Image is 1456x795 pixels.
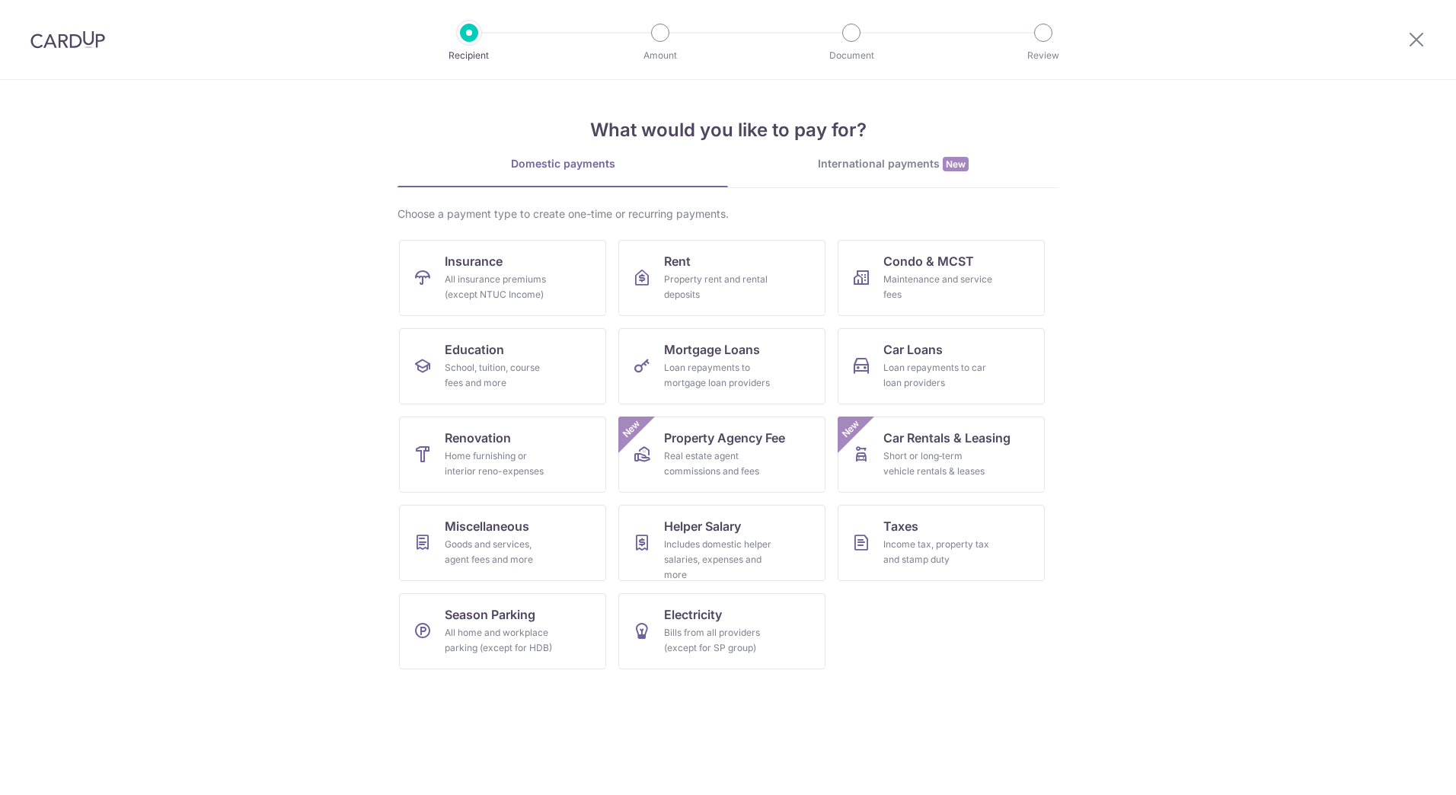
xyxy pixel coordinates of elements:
[728,156,1058,172] div: International payments
[619,417,644,442] span: New
[618,240,825,316] a: RentProperty rent and rental deposits
[664,272,774,302] div: Property rent and rental deposits
[838,328,1045,404] a: Car LoansLoan repayments to car loan providers
[445,625,554,656] div: All home and workplace parking (except for HDB)
[664,449,774,479] div: Real estate agent commissions and fees
[399,240,606,316] a: InsuranceAll insurance premiums (except NTUC Income)
[618,593,825,669] a: ElectricityBills from all providers (except for SP group)
[838,240,1045,316] a: Condo & MCSTMaintenance and service fees
[883,537,993,567] div: Income tax, property tax and stamp duty
[445,340,504,359] span: Education
[445,429,511,447] span: Renovation
[664,340,760,359] span: Mortgage Loans
[445,605,535,624] span: Season Parking
[883,449,993,479] div: Short or long‑term vehicle rentals & leases
[399,417,606,493] a: RenovationHome furnishing or interior reno-expenses
[838,417,1045,493] a: Car Rentals & LeasingShort or long‑term vehicle rentals & leasesNew
[664,625,774,656] div: Bills from all providers (except for SP group)
[883,272,993,302] div: Maintenance and service fees
[398,156,728,171] div: Domestic payments
[618,328,825,404] a: Mortgage LoansLoan repayments to mortgage loan providers
[445,360,554,391] div: School, tuition, course fees and more
[618,417,825,493] a: Property Agency FeeReal estate agent commissions and feesNew
[883,252,974,270] span: Condo & MCST
[664,429,785,447] span: Property Agency Fee
[399,328,606,404] a: EducationSchool, tuition, course fees and more
[398,206,1058,222] div: Choose a payment type to create one-time or recurring payments.
[30,30,105,49] img: CardUp
[445,537,554,567] div: Goods and services, agent fees and more
[399,593,606,669] a: Season ParkingAll home and workplace parking (except for HDB)
[445,252,503,270] span: Insurance
[445,272,554,302] div: All insurance premiums (except NTUC Income)
[883,360,993,391] div: Loan repayments to car loan providers
[883,517,918,535] span: Taxes
[838,417,864,442] span: New
[943,157,969,171] span: New
[398,117,1058,144] h4: What would you like to pay for?
[664,360,774,391] div: Loan repayments to mortgage loan providers
[664,605,722,624] span: Electricity
[987,48,1100,63] p: Review
[795,48,908,63] p: Document
[413,48,525,63] p: Recipient
[883,340,943,359] span: Car Loans
[838,505,1045,581] a: TaxesIncome tax, property tax and stamp duty
[883,429,1011,447] span: Car Rentals & Leasing
[399,505,606,581] a: MiscellaneousGoods and services, agent fees and more
[664,517,741,535] span: Helper Salary
[445,517,529,535] span: Miscellaneous
[445,449,554,479] div: Home furnishing or interior reno-expenses
[664,252,691,270] span: Rent
[664,537,774,583] div: Includes domestic helper salaries, expenses and more
[604,48,717,63] p: Amount
[618,505,825,581] a: Helper SalaryIncludes domestic helper salaries, expenses and more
